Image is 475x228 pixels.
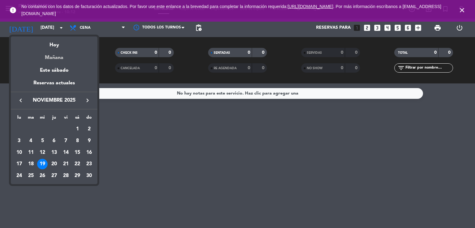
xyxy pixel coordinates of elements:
[72,136,83,146] div: 8
[26,96,82,104] span: noviembre 2025
[25,147,37,158] td: 11 de noviembre de 2025
[14,136,24,146] div: 3
[25,135,37,147] td: 4 de noviembre de 2025
[61,147,71,158] div: 14
[11,62,97,79] div: Este sábado
[60,158,72,170] td: 21 de noviembre de 2025
[60,147,72,158] td: 14 de noviembre de 2025
[72,147,83,158] div: 15
[36,114,48,124] th: miércoles
[13,170,25,182] td: 24 de noviembre de 2025
[14,147,24,158] div: 10
[48,114,60,124] th: jueves
[72,147,83,158] td: 15 de noviembre de 2025
[72,170,83,182] td: 29 de noviembre de 2025
[26,171,36,181] div: 25
[84,124,94,134] div: 2
[26,147,36,158] div: 11
[72,123,83,135] td: 1 de noviembre de 2025
[83,114,95,124] th: domingo
[72,171,83,181] div: 29
[17,97,24,104] i: keyboard_arrow_left
[84,171,94,181] div: 30
[83,170,95,182] td: 30 de noviembre de 2025
[83,158,95,170] td: 23 de noviembre de 2025
[60,170,72,182] td: 28 de noviembre de 2025
[82,96,93,104] button: keyboard_arrow_right
[14,171,24,181] div: 24
[61,171,71,181] div: 28
[37,159,48,169] div: 19
[13,135,25,147] td: 3 de noviembre de 2025
[84,147,94,158] div: 16
[72,114,83,124] th: sábado
[36,147,48,158] td: 12 de noviembre de 2025
[60,135,72,147] td: 7 de noviembre de 2025
[25,158,37,170] td: 18 de noviembre de 2025
[13,158,25,170] td: 17 de noviembre de 2025
[84,97,91,104] i: keyboard_arrow_right
[37,147,48,158] div: 12
[48,135,60,147] td: 6 de noviembre de 2025
[49,159,59,169] div: 20
[11,79,97,92] div: Reservas actuales
[72,124,83,134] div: 1
[60,114,72,124] th: viernes
[83,123,95,135] td: 2 de noviembre de 2025
[36,135,48,147] td: 5 de noviembre de 2025
[13,114,25,124] th: lunes
[84,159,94,169] div: 23
[13,123,72,135] td: NOV.
[37,171,48,181] div: 26
[26,136,36,146] div: 4
[25,170,37,182] td: 25 de noviembre de 2025
[25,114,37,124] th: martes
[48,170,60,182] td: 27 de noviembre de 2025
[36,158,48,170] td: 19 de noviembre de 2025
[13,147,25,158] td: 10 de noviembre de 2025
[37,136,48,146] div: 5
[83,135,95,147] td: 9 de noviembre de 2025
[14,159,24,169] div: 17
[49,171,59,181] div: 27
[83,147,95,158] td: 16 de noviembre de 2025
[72,135,83,147] td: 8 de noviembre de 2025
[48,158,60,170] td: 20 de noviembre de 2025
[49,136,59,146] div: 6
[11,36,97,49] div: Hoy
[61,159,71,169] div: 21
[49,147,59,158] div: 13
[48,147,60,158] td: 13 de noviembre de 2025
[36,170,48,182] td: 26 de noviembre de 2025
[72,158,83,170] td: 22 de noviembre de 2025
[11,49,97,62] div: Mañana
[61,136,71,146] div: 7
[72,159,83,169] div: 22
[26,159,36,169] div: 18
[84,136,94,146] div: 9
[15,96,26,104] button: keyboard_arrow_left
